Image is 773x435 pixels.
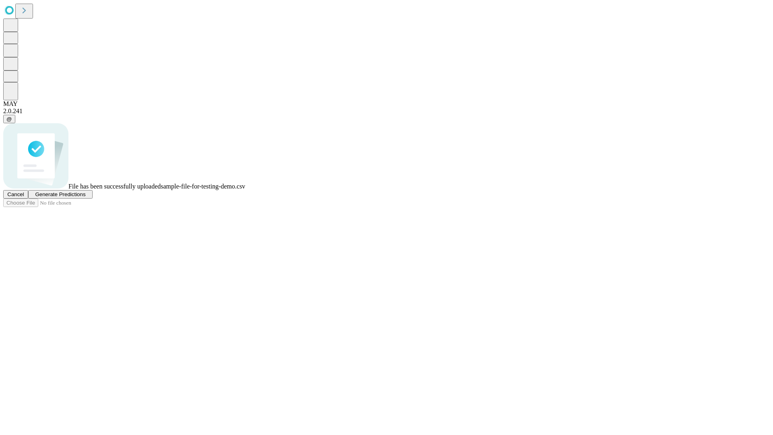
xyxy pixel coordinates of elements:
div: MAY [3,100,770,108]
button: Cancel [3,190,28,199]
div: 2.0.241 [3,108,770,115]
span: Generate Predictions [35,191,85,197]
span: Cancel [7,191,24,197]
span: File has been successfully uploaded [68,183,161,190]
span: sample-file-for-testing-demo.csv [161,183,245,190]
button: @ [3,115,15,123]
button: Generate Predictions [28,190,93,199]
span: @ [6,116,12,122]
